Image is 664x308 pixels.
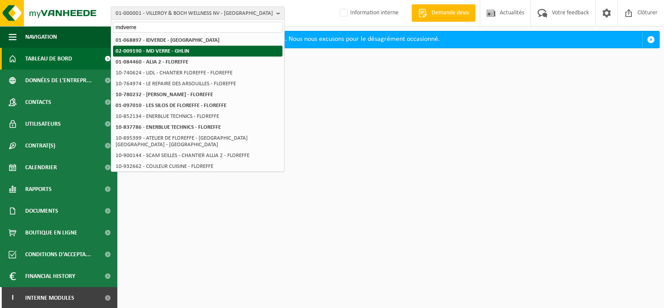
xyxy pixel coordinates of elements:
[25,178,52,200] span: Rapports
[429,9,471,17] span: Demande devis
[25,200,58,222] span: Documents
[116,92,213,97] strong: 10-780232 - [PERSON_NAME] - FLOREFFE
[116,37,219,43] strong: 01-068897 - IDVERDE - [GEOGRAPHIC_DATA]
[116,59,188,65] strong: 01-084460 - ALIA 2 - FLOREFFE
[25,91,51,113] span: Contacts
[113,22,282,33] input: Chercher des succursales liées
[138,31,642,48] div: Ce soir, MyVanheede sera indisponible de 18h à 21h. Nous nous excusons pour le désagrément occasi...
[25,135,55,157] span: Contrat(s)
[25,222,77,244] span: Boutique en ligne
[116,103,226,108] strong: 01-097010 - LES SILOS DE FLOREFFE - FLOREFFE
[113,161,282,172] li: 10-932662 - COULEUR CUISINE - FLOREFFE
[25,113,61,135] span: Utilisateurs
[116,7,273,20] span: 01-000001 - VILLEROY & BOCH WELLNESS NV - [GEOGRAPHIC_DATA]
[113,133,282,150] li: 10-895399 - ATELIER DE FLOREFFE - [GEOGRAPHIC_DATA] [GEOGRAPHIC_DATA] - [GEOGRAPHIC_DATA]
[113,78,282,89] li: 10-764974 - LE REPAIRE DES ARSOUILLES - FLOREFFE
[25,48,72,70] span: Tableau de bord
[113,150,282,161] li: 10-900144 - SCAM SEILLES - CHANTIER ALLIA 2 - FLOREFFE
[412,4,475,22] a: Demande devis
[25,70,92,91] span: Données de l'entrepr...
[338,7,398,20] label: Information interne
[25,244,91,265] span: Conditions d'accepta...
[25,265,75,287] span: Financial History
[111,7,285,20] button: 01-000001 - VILLEROY & BOCH WELLNESS NV - [GEOGRAPHIC_DATA]
[116,48,189,54] strong: 02-009190 - MD VERRE - GHLIN
[113,111,282,122] li: 10-852134 - ENERBLUE TECHNICS - FLOREFFE
[113,67,282,78] li: 10-740624 - LIDL - CHANTIER FLOREFFE - FLOREFFE
[25,157,57,178] span: Calendrier
[25,26,57,48] span: Navigation
[116,124,221,130] strong: 10-837786 - ENERBLUE TECHNICS - FLOREFFE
